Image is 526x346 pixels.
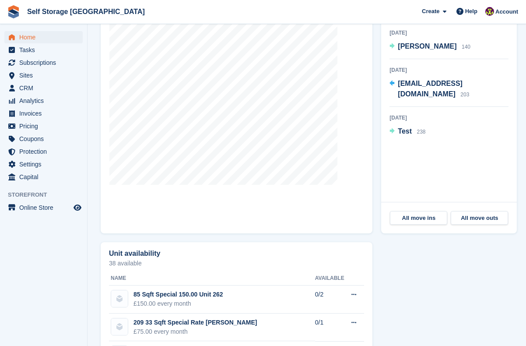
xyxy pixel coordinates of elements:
[422,7,439,16] span: Create
[495,7,518,16] span: Account
[4,158,83,170] a: menu
[19,44,72,56] span: Tasks
[19,201,72,214] span: Online Store
[19,145,72,158] span: Protection
[389,29,508,37] div: [DATE]
[72,202,83,213] a: Preview store
[398,80,463,98] span: [EMAIL_ADDRESS][DOMAIN_NAME]
[4,69,83,81] a: menu
[19,82,72,94] span: CRM
[4,201,83,214] a: menu
[4,56,83,69] a: menu
[19,158,72,170] span: Settings
[133,290,223,299] div: 85 Sqft Special 150.00 Unit 262
[4,133,83,145] a: menu
[4,82,83,94] a: menu
[109,260,364,266] p: 38 available
[7,5,20,18] img: stora-icon-8386f47178a22dfd0bd8f6a31ec36ba5ce8667c1dd55bd0f319d3a0aa187defe.svg
[390,211,447,225] a: All move ins
[389,78,508,100] a: [EMAIL_ADDRESS][DOMAIN_NAME] 203
[19,56,72,69] span: Subscriptions
[19,171,72,183] span: Capital
[315,314,345,342] td: 0/1
[101,6,372,233] a: Map
[4,120,83,132] a: menu
[451,211,508,225] a: All move outs
[389,126,425,138] a: Test 238
[465,7,477,16] span: Help
[417,129,426,135] span: 238
[19,107,72,120] span: Invoices
[19,69,72,81] span: Sites
[111,318,128,335] img: blank-unit-type-icon-ffbac7b88ba66c5e286b0e438baccc4b9c83835d4c34f86887a83fc20ec27e7b.svg
[133,318,257,327] div: 209 33 Sqft Special Rate [PERSON_NAME]
[389,41,470,53] a: [PERSON_NAME] 140
[24,4,148,19] a: Self Storage [GEOGRAPHIC_DATA]
[462,44,470,50] span: 140
[4,95,83,107] a: menu
[133,327,257,336] div: £75.00 every month
[389,66,508,74] div: [DATE]
[4,44,83,56] a: menu
[4,145,83,158] a: menu
[133,299,223,308] div: £150.00 every month
[19,95,72,107] span: Analytics
[460,92,469,98] span: 203
[485,7,494,16] img: Nicholas Williams
[4,107,83,120] a: menu
[4,171,83,183] a: menu
[19,133,72,145] span: Coupons
[315,286,345,314] td: 0/2
[389,114,508,122] div: [DATE]
[398,127,412,135] span: Test
[315,272,345,286] th: Available
[109,272,315,286] th: Name
[109,250,160,258] h2: Unit availability
[8,191,87,199] span: Storefront
[19,31,72,43] span: Home
[4,31,83,43] a: menu
[398,42,456,50] span: [PERSON_NAME]
[111,290,128,307] img: blank-unit-type-icon-ffbac7b88ba66c5e286b0e438baccc4b9c83835d4c34f86887a83fc20ec27e7b.svg
[19,120,72,132] span: Pricing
